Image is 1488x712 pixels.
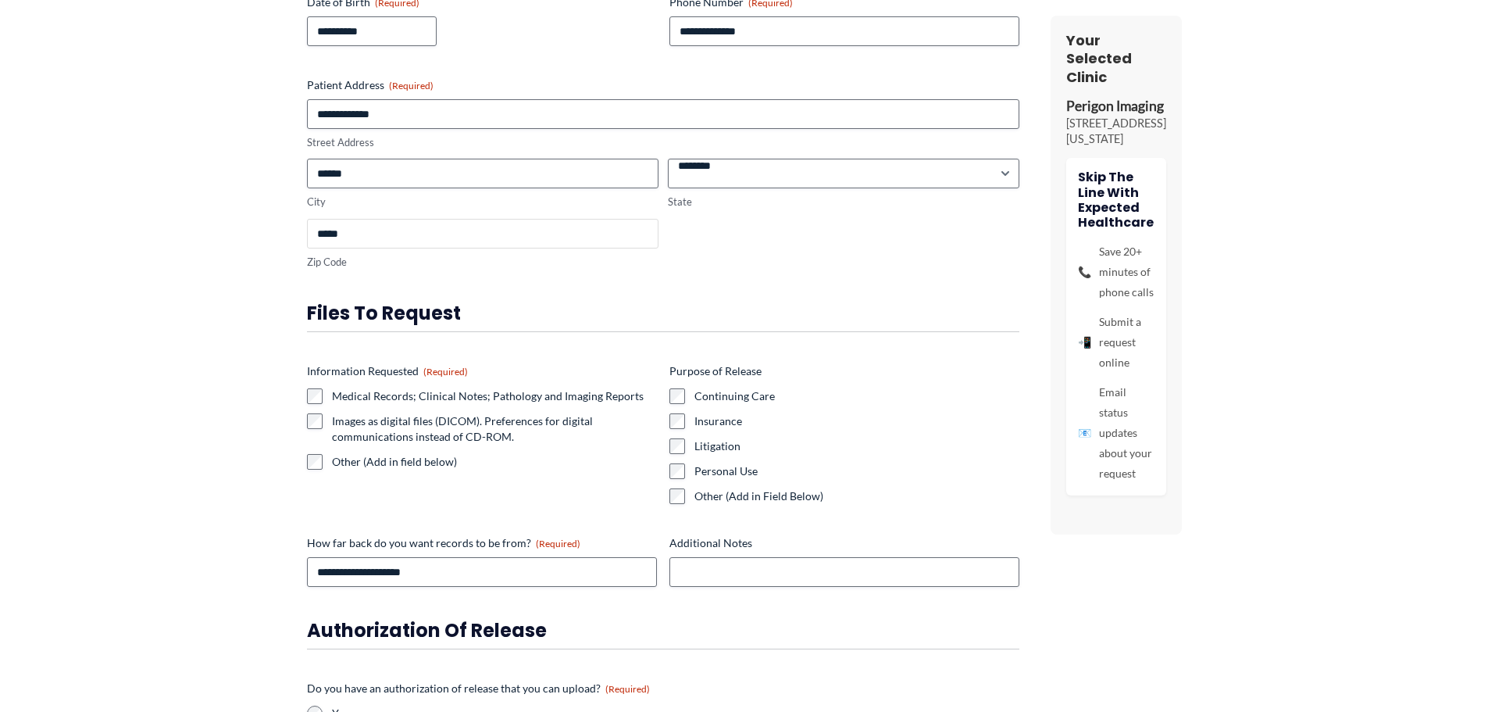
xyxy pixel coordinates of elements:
span: 📞 [1078,263,1091,283]
legend: Do you have an authorization of release that you can upload? [307,681,650,696]
li: Submit a request online [1078,313,1154,374]
label: Insurance [694,413,1019,429]
span: (Required) [605,683,650,695]
h3: Your Selected Clinic [1066,31,1166,86]
span: 📧 [1078,424,1091,444]
label: Personal Use [694,463,1019,479]
span: (Required) [389,80,434,91]
label: City [307,195,658,209]
label: How far back do you want records to be from? [307,535,657,551]
label: Images as digital files (DICOM). Preferences for digital communications instead of CD-ROM. [332,413,657,445]
span: 📲 [1078,333,1091,353]
p: [STREET_ADDRESS][US_STATE] [1066,116,1166,147]
label: Other (Add in Field Below) [694,488,1019,504]
span: (Required) [536,538,580,549]
legend: Patient Address [307,77,434,93]
label: Zip Code [307,255,658,270]
label: State [668,195,1019,209]
label: Street Address [307,135,1019,150]
legend: Purpose of Release [669,363,762,379]
h4: Skip The Line With Expected Healthcare [1078,170,1154,231]
h3: Files to Request [307,301,1019,325]
h3: Authorization of Release [307,618,1019,642]
label: Medical Records; Clinical Notes; Pathology and Imaging Reports [332,388,657,404]
span: (Required) [423,366,468,377]
label: Continuing Care [694,388,1019,404]
li: Save 20+ minutes of phone calls [1078,242,1154,303]
label: Other (Add in field below) [332,454,657,470]
legend: Information Requested [307,363,468,379]
label: Additional Notes [669,535,1019,551]
li: Email status updates about your request [1078,383,1154,485]
p: Perigon Imaging [1066,98,1166,116]
label: Litigation [694,438,1019,454]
